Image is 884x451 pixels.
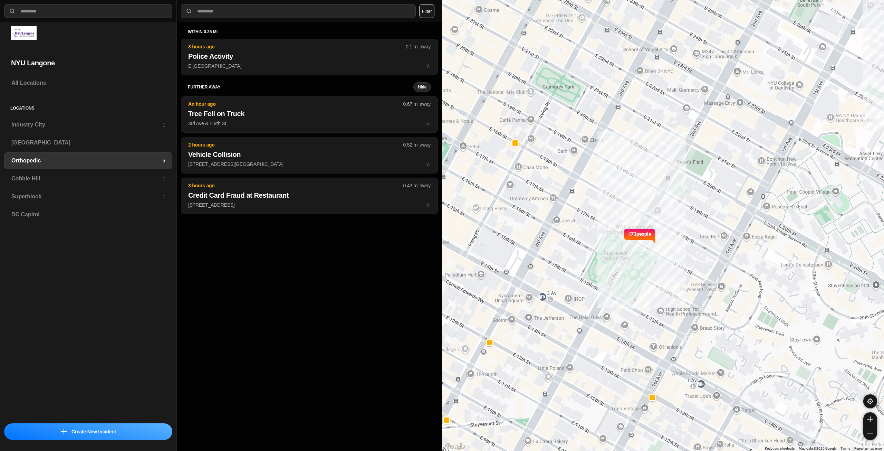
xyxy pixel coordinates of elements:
h3: All Locations [11,79,165,87]
a: [GEOGRAPHIC_DATA] [4,134,172,151]
h3: Cobble Hill [11,175,162,183]
p: Create New Incident [71,428,116,435]
a: All Locations [4,75,172,91]
img: search [9,8,16,15]
p: 173 people [628,230,651,245]
p: 0.43 mi away [403,182,431,189]
span: star [426,202,431,208]
img: icon [61,429,67,434]
img: notch [651,227,656,243]
img: search [185,8,192,15]
p: 1 [162,121,165,128]
span: star [426,161,431,167]
p: [STREET_ADDRESS] [188,201,431,208]
a: Open this area in Google Maps (opens a new window) [444,442,467,451]
h2: Tree Fell on Truck [188,109,431,119]
button: 3 hours ago0.43 mi awayCredit Card Fraud at Restaurant[STREET_ADDRESS]star [181,178,438,214]
h2: Police Activity [188,51,431,61]
p: 5 [162,157,165,164]
button: 2 hours ago0.52 mi awayVehicle Collision[STREET_ADDRESS][GEOGRAPHIC_DATA]star [181,137,438,173]
p: [STREET_ADDRESS][GEOGRAPHIC_DATA] [188,161,431,168]
h5: Locations [4,97,172,116]
h3: DC Capitol [11,210,165,219]
a: Industry City1 [4,116,172,133]
button: Filter [419,4,434,18]
a: Orthopedic5 [4,152,172,169]
p: An hour ago [188,101,403,107]
p: 1 [162,175,165,182]
a: 3 hours ago0.1 mi awayPolice ActivityE [GEOGRAPHIC_DATA]star [181,63,438,69]
p: 3 hours ago [188,182,403,189]
h3: Industry City [11,121,162,129]
a: An hour ago0.67 mi awayTree Fell on Truck3rd Ave & E 9th Ststar [181,120,438,126]
button: iconCreate New Incident [4,423,172,440]
a: Report a map error [854,447,882,450]
h5: further away [188,84,413,90]
button: zoom-in [863,412,877,426]
h3: Orthopedic [11,157,162,165]
img: zoom-in [867,416,873,422]
a: Terms (opens in new tab) [840,447,850,450]
p: 3 hours ago [188,43,406,50]
a: 3 hours ago0.43 mi awayCredit Card Fraud at Restaurant[STREET_ADDRESS]star [181,202,438,208]
p: 0.1 mi away [406,43,431,50]
button: Hide [413,82,431,92]
small: Hide [418,84,426,90]
h5: within 0.25 mi [188,29,431,35]
h2: Credit Card Fraud at Restaurant [188,190,431,200]
button: 3 hours ago0.1 mi awayPolice ActivityE [GEOGRAPHIC_DATA]star [181,39,438,75]
p: 1 [162,193,165,200]
h2: Vehicle Collision [188,150,431,159]
a: 2 hours ago0.52 mi awayVehicle Collision[STREET_ADDRESS][GEOGRAPHIC_DATA]star [181,161,438,167]
p: E [GEOGRAPHIC_DATA] [188,63,431,69]
a: Superblock1 [4,188,172,205]
a: Cobble Hill1 [4,170,172,187]
h2: NYU Langone [11,58,165,68]
h3: Superblock [11,192,162,201]
a: DC Capitol [4,206,172,223]
img: logo [11,26,37,40]
span: star [426,63,431,69]
span: Map data ©2025 Google [799,447,836,450]
button: Keyboard shortcuts [765,446,795,451]
button: zoom-out [863,426,877,440]
img: recenter [867,398,873,404]
img: notch [623,227,628,243]
button: An hour ago0.67 mi awayTree Fell on Truck3rd Ave & E 9th Ststar [181,96,438,133]
h3: [GEOGRAPHIC_DATA] [11,139,165,147]
img: Google [444,442,467,451]
button: recenter [863,394,877,408]
p: 0.67 mi away [403,101,431,107]
p: 3rd Ave & E 9th St [188,120,431,127]
p: 2 hours ago [188,141,403,148]
img: zoom-out [867,430,873,436]
p: 0.52 mi away [403,141,431,148]
span: star [426,121,431,126]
